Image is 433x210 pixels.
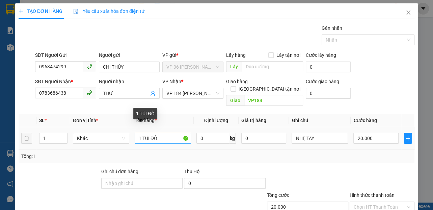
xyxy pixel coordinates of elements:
[35,78,96,85] div: SĐT Người Nhận
[204,118,228,123] span: Định lượng
[289,114,351,127] th: Ghi chú
[236,85,303,93] span: [GEOGRAPHIC_DATA] tận nơi
[306,62,351,72] input: Cước lấy hàng
[73,118,98,123] span: Đơn vị tính
[35,51,96,59] div: SĐT Người Gửi
[399,3,418,22] button: Close
[21,153,168,160] div: Tổng: 1
[404,133,412,144] button: plus
[306,52,336,58] label: Cước lấy hàng
[241,133,287,144] input: 0
[226,95,244,106] span: Giao
[274,51,303,59] span: Lấy tận nơi
[39,118,45,123] span: SL
[404,136,411,141] span: plus
[73,9,79,14] img: icon
[306,88,351,99] input: Cước giao hàng
[21,133,32,144] button: delete
[292,133,348,144] input: Ghi Chú
[166,88,219,98] span: VP 184 Nguyễn Văn Trỗi - HCM
[101,169,138,174] label: Ghi chú đơn hàng
[353,118,377,123] span: Cước hàng
[267,192,289,198] span: Tổng cước
[87,90,92,95] span: phone
[226,79,248,84] span: Giao hàng
[162,79,181,84] span: VP Nhận
[242,61,303,72] input: Dọc đường
[166,62,219,72] span: VP 36 Lê Thành Duy - Bà Rịa
[133,108,157,119] div: 1 TÚI ĐỎ
[101,178,183,189] input: Ghi chú đơn hàng
[150,91,156,96] span: user-add
[19,8,62,14] span: TẠO ĐƠN HÀNG
[184,169,199,174] span: Thu Hộ
[87,64,92,69] span: phone
[99,78,160,85] div: Người nhận
[306,79,339,84] label: Cước giao hàng
[135,133,191,144] input: VD: Bàn, Ghế
[241,118,266,123] span: Giá trị hàng
[322,25,342,31] label: Gán nhãn
[77,133,125,143] span: Khác
[19,9,23,14] span: plus
[406,10,411,15] span: close
[226,52,246,58] span: Lấy hàng
[99,51,160,59] div: Người gửi
[229,133,236,144] span: kg
[244,95,303,106] input: Dọc đường
[226,61,242,72] span: Lấy
[73,8,144,14] span: Yêu cầu xuất hóa đơn điện tử
[350,192,395,198] label: Hình thức thanh toán
[162,51,223,59] div: VP gửi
